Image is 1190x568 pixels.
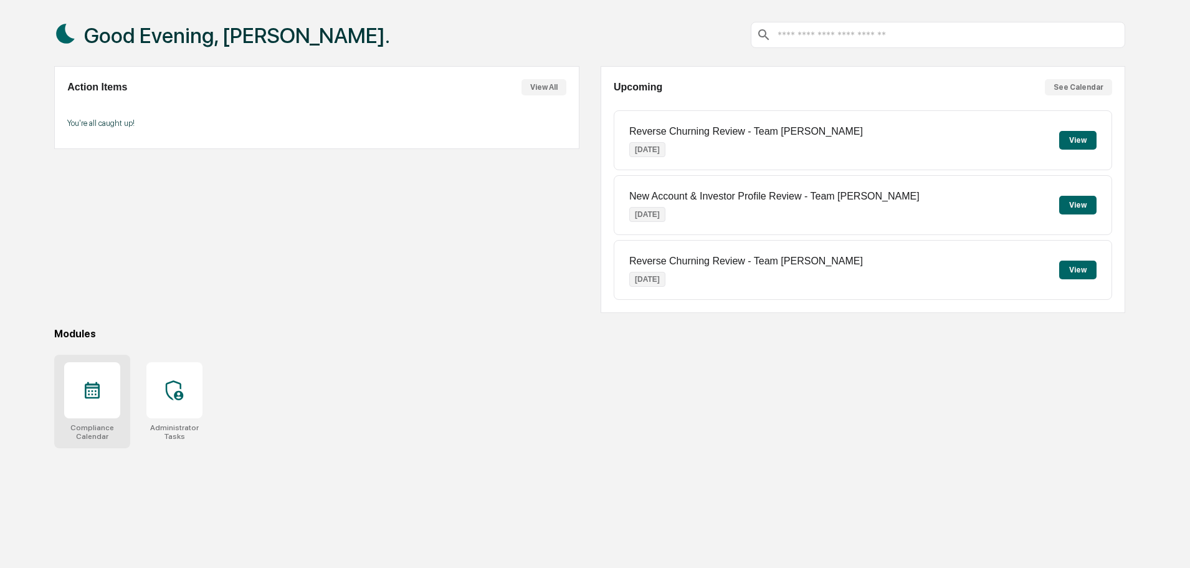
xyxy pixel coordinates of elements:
[614,82,662,93] h2: Upcoming
[1059,261,1097,279] button: View
[67,118,566,128] p: You're all caught up!
[54,328,1125,340] div: Modules
[1045,79,1112,95] button: See Calendar
[629,191,920,202] p: New Account & Investor Profile Review - Team [PERSON_NAME]
[521,79,566,95] button: View All
[67,82,127,93] h2: Action Items
[629,126,863,137] p: Reverse Churning Review - Team [PERSON_NAME]
[629,256,863,267] p: Reverse Churning Review - Team [PERSON_NAME]
[146,423,202,441] div: Administrator Tasks
[64,423,120,441] div: Compliance Calendar
[1059,196,1097,214] button: View
[1059,131,1097,150] button: View
[629,142,665,157] p: [DATE]
[629,272,665,287] p: [DATE]
[84,23,390,48] h1: Good Evening, [PERSON_NAME].
[629,207,665,222] p: [DATE]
